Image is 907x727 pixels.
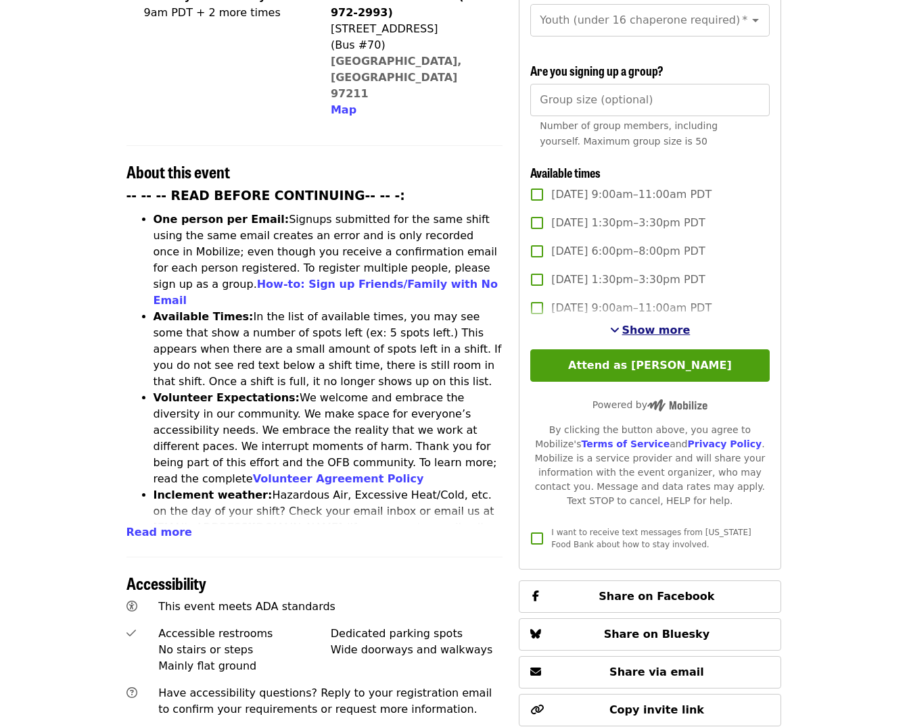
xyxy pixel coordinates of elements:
[158,600,335,613] span: This event meets ADA standards
[331,21,492,37] div: [STREET_ADDRESS]
[331,102,356,118] button: Map
[530,423,769,508] div: By clicking the button above, you agree to Mobilize's and . Mobilize is a service provider and wi...
[158,642,331,658] div: No stairs or steps
[154,391,300,404] strong: Volunteer Expectations:
[622,324,691,336] span: Show more
[154,278,498,307] a: How-to: Sign up Friends/Family with No Email
[551,272,705,288] span: [DATE] 1:30pm–3:30pm PDT
[581,438,670,449] a: Terms of Service
[551,215,705,231] span: [DATE] 1:30pm–3:30pm PDT
[540,120,718,147] span: Number of group members, including yourself. Maximum group size is 50
[592,399,707,410] span: Powered by
[331,642,503,658] div: Wide doorways and walkways
[530,84,769,116] input: [object Object]
[154,487,503,568] li: Hazardous Air, Excessive Heat/Cold, etc. on the day of your shift? Check your email inbox or emai...
[144,5,281,21] div: 9am PDT + 2 more times
[154,390,503,487] li: We welcome and embrace the diversity in our community. We make space for everyone’s accessibility...
[253,472,424,485] a: Volunteer Agreement Policy
[551,186,712,203] span: [DATE] 9:00am–11:00am PDT
[530,164,601,181] span: Available times
[687,438,762,449] a: Privacy Policy
[519,694,781,726] button: Copy invite link
[551,243,705,259] span: [DATE] 6:00pm–8:00pm PDT
[331,55,462,100] a: [GEOGRAPHIC_DATA], [GEOGRAPHIC_DATA] 97211
[647,399,707,411] img: Powered by Mobilize
[609,703,704,716] span: Copy invite link
[154,213,289,226] strong: One person per Email:
[609,666,704,678] span: Share via email
[530,61,664,79] span: Are you signing up a group?
[530,349,769,382] button: Attend as [PERSON_NAME]
[154,211,503,309] li: Signups submitted for the same shift using the same email creates an error and is only recorded o...
[331,103,356,116] span: Map
[610,322,691,339] button: See more timeslots
[154,310,254,323] strong: Available Times:
[519,618,781,651] button: Share on Bluesky
[551,300,712,316] span: [DATE] 9:00am–11:00am PDT
[126,627,136,640] i: check icon
[519,656,781,688] button: Share via email
[158,658,331,674] div: Mainly flat ground
[551,528,751,549] span: I want to receive text messages from [US_STATE] Food Bank about how to stay involved.
[126,526,192,538] span: Read more
[331,626,503,642] div: Dedicated parking spots
[126,189,405,203] strong: -- -- -- READ BEFORE CONTINUING-- -- -:
[126,600,137,613] i: universal-access icon
[746,11,765,30] button: Open
[126,571,206,595] span: Accessibility
[126,159,230,183] span: About this event
[599,590,714,603] span: Share on Facebook
[604,628,710,641] span: Share on Bluesky
[154,488,273,501] strong: Inclement weather:
[331,37,492,53] div: (Bus #70)
[519,580,781,613] button: Share on Facebook
[158,686,492,716] span: Have accessibility questions? Reply to your registration email to confirm your requirements or re...
[126,686,137,699] i: question-circle icon
[126,524,192,541] button: Read more
[154,309,503,390] li: In the list of available times, you may see some that show a number of spots left (ex: 5 spots le...
[158,626,331,642] div: Accessible restrooms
